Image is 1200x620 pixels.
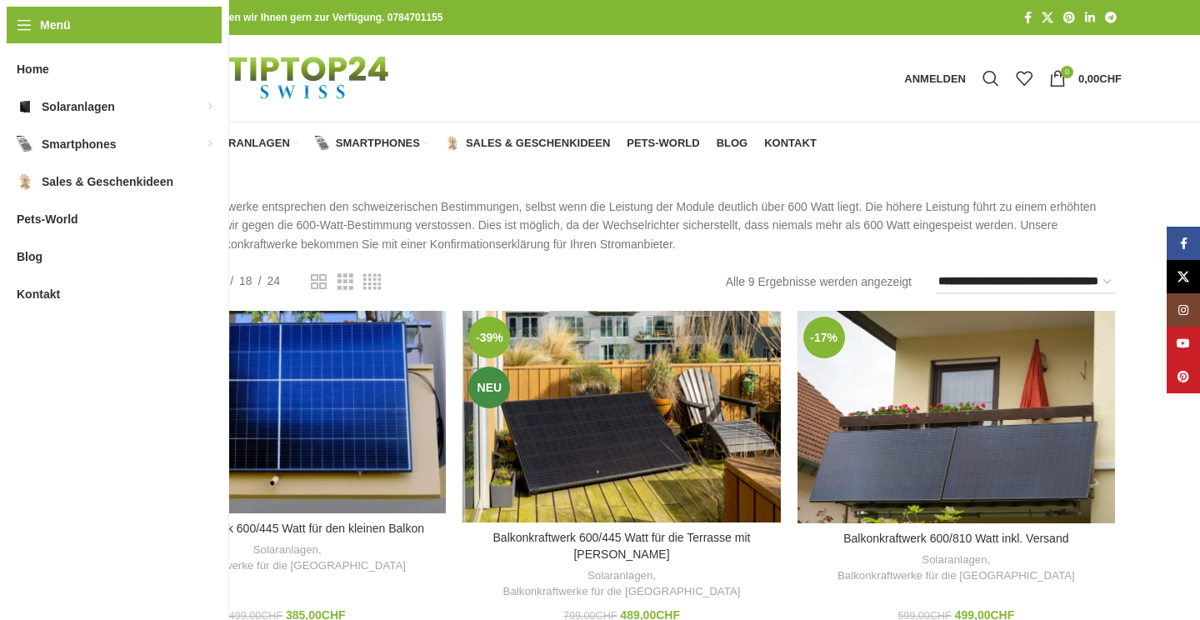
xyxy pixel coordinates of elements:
a: Rasteransicht 4 [363,272,381,292]
a: Facebook Social Link [1167,227,1200,260]
span: Solaranlagen [198,137,290,150]
a: Balkonkraftwerk 600/445 Watt für den kleinen Balkon [128,311,446,513]
img: Sales & Geschenkideen [17,173,33,190]
span: Sales & Geschenkideen [466,137,610,150]
span: 0 [1061,66,1073,78]
span: Neu [468,367,510,408]
a: 24 [262,272,287,290]
a: Rasteransicht 3 [337,272,353,292]
a: Balkonkraftwerk 600/445 Watt für die Terrasse mit Ständer [462,311,780,522]
a: Kontakt [764,127,817,160]
a: Smartphones [315,127,428,160]
img: Sales & Geschenkideen [445,136,460,151]
span: Home [17,54,49,84]
div: , [806,552,1107,583]
a: Solaranlagen [922,552,987,568]
a: Telegram Social Link [1100,7,1122,29]
a: 0 0,00CHF [1041,62,1130,95]
span: Blog [717,137,748,150]
span: Sales & Geschenkideen [42,167,173,197]
span: Kontakt [764,137,817,150]
a: Solaranlagen [587,568,652,584]
a: Pinterest Social Link [1167,360,1200,393]
a: Anmelden [896,62,974,95]
a: X Social Link [1167,260,1200,293]
div: , [137,542,437,573]
span: Kontakt [17,279,60,309]
a: Balkonkraftwerk 600/445 Watt für den kleinen Balkon [150,522,424,535]
span: Menü [40,16,71,34]
a: Suche [974,62,1007,95]
span: 18 [239,274,252,287]
a: X Social Link [1037,7,1058,29]
a: Balkonkraftwerke für die [GEOGRAPHIC_DATA] [837,568,1075,584]
strong: Bei allen Fragen stehen wir Ihnen gern zur Verfügung. 0784701155 [128,12,442,23]
a: Solaranlagen [253,542,318,558]
a: Pinterest Social Link [1058,7,1080,29]
select: Shop-Reihenfolge [937,270,1115,294]
a: Balkonkraftwerk 600/810 Watt inkl. Versand [843,532,1068,545]
p: Alle 9 Ergebnisse werden angezeigt [726,272,912,291]
a: Facebook Social Link [1019,7,1037,29]
p: Unsere Balkonkraftwerke entsprechen den schweizerischen Bestimmungen, selbst wenn die Leistung de... [128,197,1122,253]
span: CHF [1099,72,1122,85]
a: Pets-World [627,127,699,160]
div: Meine Wunschliste [1007,62,1041,95]
div: Hauptnavigation [120,127,825,160]
span: 24 [267,274,281,287]
a: Balkonkraftwerke für die [GEOGRAPHIC_DATA] [168,558,406,574]
img: Solaranlagen [17,98,33,115]
span: Solaranlagen [42,92,115,122]
a: Solaranlagen [177,127,298,160]
a: Instagram Social Link [1167,293,1200,327]
span: Blog [17,242,42,272]
span: -17% [803,317,845,358]
a: Sales & Geschenkideen [445,127,610,160]
img: Smartphones [315,136,330,151]
a: Blog [717,127,748,160]
span: Smartphones [42,129,116,159]
a: LinkedIn Social Link [1080,7,1100,29]
span: Anmelden [904,73,966,84]
span: Pets-World [627,137,699,150]
a: Rasteransicht 2 [311,272,327,292]
img: Smartphones [17,136,33,152]
a: Balkonkraftwerke für die [GEOGRAPHIC_DATA] [503,584,741,600]
bdi: 0,00 [1078,72,1122,85]
img: Tiptop24 Nachhaltige & Faire Produkte [128,35,431,122]
span: Pets-World [17,204,78,234]
a: Balkonkraftwerk 600/445 Watt für die Terrasse mit [PERSON_NAME] [493,531,751,561]
a: Balkonkraftwerk 600/810 Watt inkl. Versand [797,311,1115,523]
a: YouTube Social Link [1167,327,1200,360]
a: Logo der Website [128,71,431,84]
span: Smartphones [336,137,420,150]
div: , [471,568,772,599]
span: -39% [468,317,510,358]
a: 18 [233,272,258,290]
